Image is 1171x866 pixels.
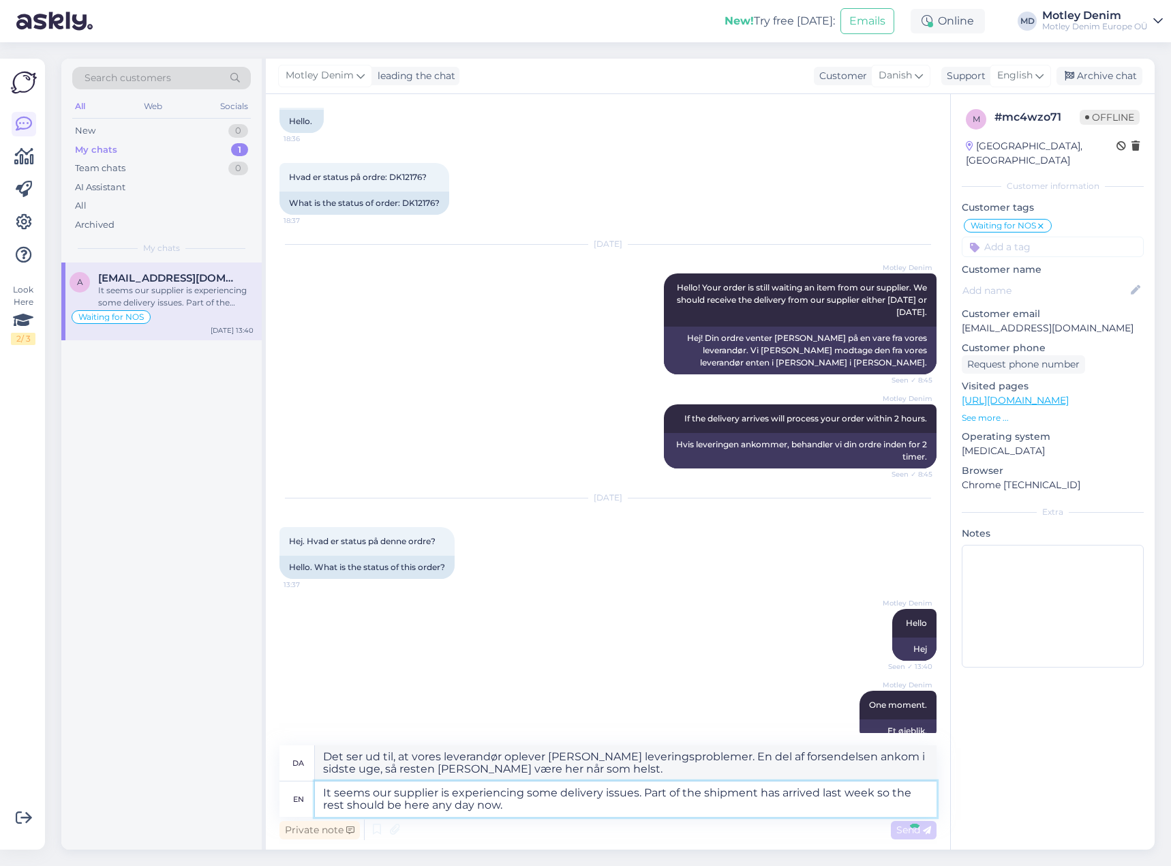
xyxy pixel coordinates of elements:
[962,200,1144,215] p: Customer tags
[881,375,932,385] span: Seen ✓ 8:45
[228,124,248,138] div: 0
[211,325,254,335] div: [DATE] 13:40
[962,307,1144,321] p: Customer email
[284,215,335,226] span: 18:37
[879,68,912,83] span: Danish
[284,134,335,144] span: 18:36
[75,199,87,213] div: All
[941,69,986,83] div: Support
[840,8,894,34] button: Emails
[962,478,1144,492] p: Chrome [TECHNICAL_ID]
[98,272,240,284] span: ankhenstein@gmail.com
[881,598,932,608] span: Motley Denim
[962,526,1144,541] p: Notes
[279,110,324,133] div: Hello.
[881,263,932,273] span: Motley Denim
[962,180,1144,192] div: Customer information
[814,69,867,83] div: Customer
[279,556,455,579] div: Hello. What is the status of this order?
[279,492,937,504] div: [DATE]
[962,379,1144,393] p: Visited pages
[11,70,37,95] img: Askly Logo
[881,393,932,404] span: Motley Denim
[279,192,449,215] div: What is the status of order: DK12176?
[664,433,937,468] div: Hvis leveringen ankommer, behandler vi din ordre inden for 2 timer.
[11,333,35,345] div: 2 / 3
[962,506,1144,518] div: Extra
[1018,12,1037,31] div: MD
[881,680,932,690] span: Motley Denim
[994,109,1080,125] div: # mc4wzo71
[962,412,1144,424] p: See more ...
[725,13,835,29] div: Try free [DATE]:
[962,341,1144,355] p: Customer phone
[78,313,144,321] span: Waiting for NOS
[141,98,165,115] div: Web
[962,237,1144,257] input: Add a tag
[962,283,1128,298] input: Add name
[962,444,1144,458] p: [MEDICAL_DATA]
[962,464,1144,478] p: Browser
[881,469,932,479] span: Seen ✓ 8:45
[973,114,980,124] span: m
[143,242,180,254] span: My chats
[75,218,115,232] div: Archived
[75,124,95,138] div: New
[1042,10,1148,21] div: Motley Denim
[1080,110,1140,125] span: Offline
[77,277,83,287] span: a
[75,181,125,194] div: AI Assistant
[284,580,335,590] span: 13:37
[725,14,754,27] b: New!
[1042,10,1163,32] a: Motley DenimMotley Denim Europe OÜ
[881,661,932,672] span: Seen ✓ 13:40
[860,719,937,743] div: Et øjeblik.
[971,222,1036,230] span: Waiting for NOS
[286,68,354,83] span: Motley Denim
[72,98,88,115] div: All
[911,9,985,33] div: Online
[289,536,436,546] span: Hej. Hvad er status på denne ordre?
[962,321,1144,335] p: [EMAIL_ADDRESS][DOMAIN_NAME]
[75,162,125,175] div: Team chats
[85,71,171,85] span: Search customers
[892,638,937,661] div: Hej
[684,413,927,423] span: If the delivery arrives will process your order within 2 hours.
[906,618,927,628] span: Hello
[11,284,35,345] div: Look Here
[997,68,1033,83] span: English
[372,69,455,83] div: leading the chat
[677,282,929,317] span: Hello! Your order is still waiting an item from our supplier. We should receive the delivery from...
[966,139,1116,168] div: [GEOGRAPHIC_DATA], [GEOGRAPHIC_DATA]
[1056,67,1142,85] div: Archive chat
[962,263,1144,277] p: Customer name
[289,172,427,182] span: Hvad er status på ordre: DK12176?
[664,327,937,374] div: Hej! Din ordre venter [PERSON_NAME] på en vare fra vores leverandør. Vi [PERSON_NAME] modtage den...
[869,700,927,710] span: One moment.
[962,394,1069,406] a: [URL][DOMAIN_NAME]
[279,238,937,250] div: [DATE]
[962,430,1144,444] p: Operating system
[1042,21,1148,32] div: Motley Denim Europe OÜ
[75,143,117,157] div: My chats
[231,143,248,157] div: 1
[962,355,1085,374] div: Request phone number
[217,98,251,115] div: Socials
[98,284,254,309] div: It seems our supplier is experiencing some delivery issues. Part of the shipment has arrived last...
[228,162,248,175] div: 0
